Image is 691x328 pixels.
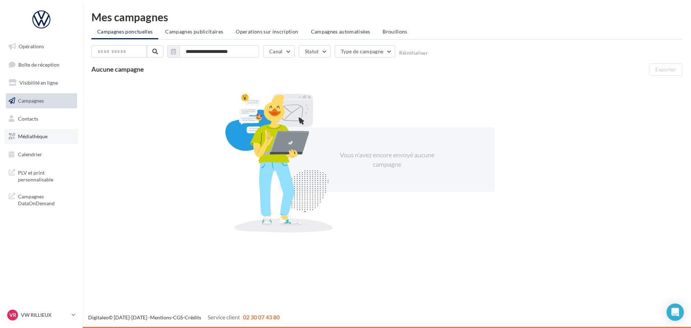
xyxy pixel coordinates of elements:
[335,45,396,58] button: Type de campagne
[18,192,74,207] span: Campagnes DataOnDemand
[18,151,42,157] span: Calendrier
[173,314,183,320] a: CGS
[4,93,78,108] a: Campagnes
[19,80,58,86] span: Visibilité en ligne
[4,147,78,162] a: Calendrier
[21,311,69,319] p: VW RILLIEUX
[243,314,280,320] span: 02 30 07 43 80
[311,28,370,35] span: Campagnes automatisées
[91,65,144,73] span: Aucune campagne
[4,57,78,72] a: Boîte de réception
[18,168,74,183] span: PLV et print personnalisable
[4,165,78,186] a: PLV et print personnalisable
[150,314,171,320] a: Mentions
[88,314,280,320] span: © [DATE]-[DATE] - - -
[325,150,449,169] div: Vous n'avez encore envoyé aucune campagne
[185,314,201,320] a: Crédits
[4,39,78,54] a: Opérations
[4,111,78,126] a: Contacts
[18,133,48,139] span: Médiathèque
[4,189,78,210] a: Campagnes DataOnDemand
[4,129,78,144] a: Médiathèque
[263,45,295,58] button: Canal
[299,45,331,58] button: Statut
[18,61,59,67] span: Boîte de réception
[18,115,38,121] span: Contacts
[4,75,78,90] a: Visibilité en ligne
[383,28,407,35] span: Brouillons
[165,28,223,35] span: Campagnes publicitaires
[9,311,16,319] span: VR
[649,63,682,76] button: Exporter
[6,308,77,322] a: VR VW RILLIEUX
[208,314,240,320] span: Service client
[236,28,298,35] span: Operations sur inscription
[19,43,44,49] span: Opérations
[88,314,109,320] a: Digitaleo
[399,50,428,56] button: Réinitialiser
[18,98,44,104] span: Campagnes
[91,12,682,22] div: Mes campagnes
[667,304,684,321] div: Open Intercom Messenger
